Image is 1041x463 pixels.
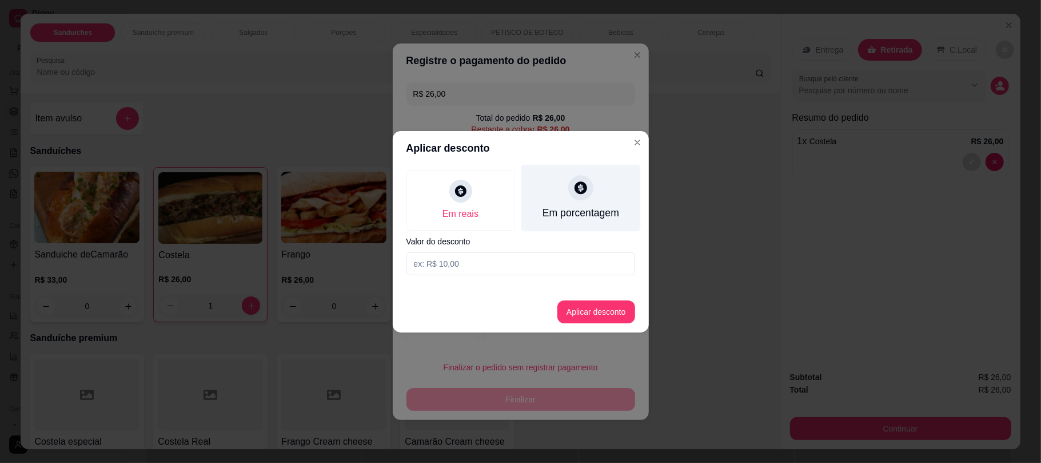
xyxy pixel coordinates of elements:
[628,133,647,152] button: Close
[406,238,635,246] label: Valor do desconto
[557,300,635,323] button: Aplicar desconto
[442,207,478,221] div: Em reais
[393,131,649,165] header: Aplicar desconto
[406,252,635,275] input: Valor do desconto
[542,205,619,220] div: Em porcentagem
